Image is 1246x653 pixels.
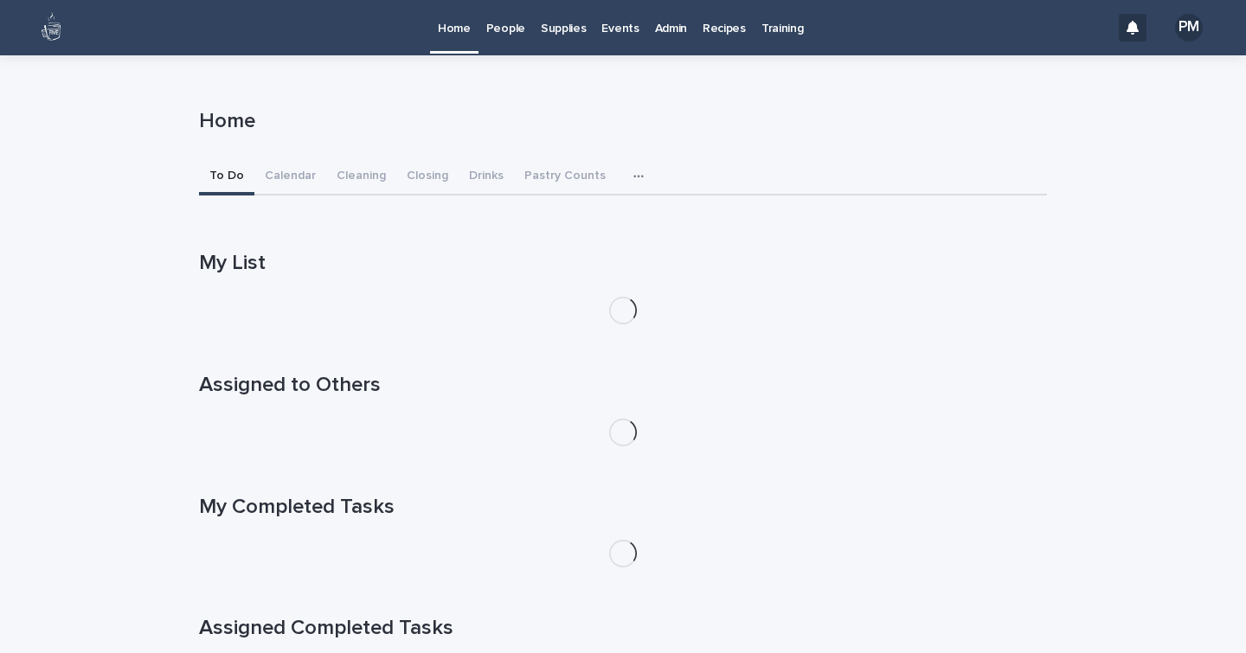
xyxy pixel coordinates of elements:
div: PM [1175,14,1203,42]
h1: Assigned Completed Tasks [199,616,1047,641]
button: Closing [396,159,459,195]
button: Pastry Counts [514,159,616,195]
h1: Assigned to Others [199,373,1047,398]
button: Cleaning [326,159,396,195]
button: To Do [199,159,254,195]
button: Drinks [459,159,514,195]
button: Calendar [254,159,326,195]
p: Home [199,109,1040,134]
h1: My Completed Tasks [199,495,1047,520]
h1: My List [199,251,1047,276]
img: 80hjoBaRqlyywVK24fQd [35,10,69,45]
